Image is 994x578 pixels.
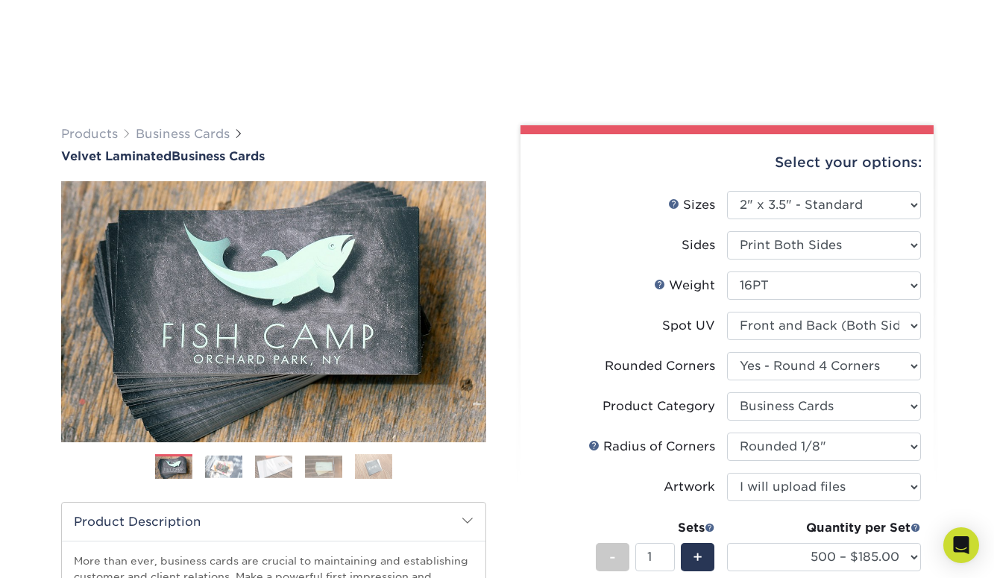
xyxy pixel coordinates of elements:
[609,546,616,568] span: -
[654,277,715,295] div: Weight
[61,149,172,163] span: Velvet Laminated
[205,455,242,478] img: Business Cards 02
[62,503,485,541] h2: Product Description
[603,398,715,415] div: Product Category
[693,546,702,568] span: +
[605,357,715,375] div: Rounded Corners
[664,478,715,496] div: Artwork
[588,438,715,456] div: Radius of Corners
[596,519,715,537] div: Sets
[682,236,715,254] div: Sides
[136,127,230,141] a: Business Cards
[255,455,292,478] img: Business Cards 03
[668,196,715,214] div: Sizes
[727,519,921,537] div: Quantity per Set
[305,455,342,478] img: Business Cards 04
[61,149,486,163] a: Velvet LaminatedBusiness Cards
[662,317,715,335] div: Spot UV
[532,134,922,191] div: Select your options:
[61,99,486,524] img: Velvet Laminated 01
[943,527,979,563] div: Open Intercom Messenger
[155,449,192,486] img: Business Cards 01
[355,453,392,480] img: Business Cards 05
[61,149,486,163] h1: Business Cards
[61,127,118,141] a: Products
